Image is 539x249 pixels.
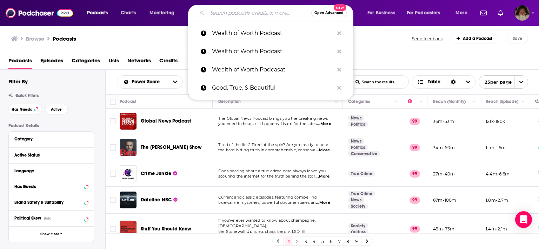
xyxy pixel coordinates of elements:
[218,195,317,200] span: Current and classic episodes, featuring compelling
[451,34,499,43] a: Add a Podcast
[141,170,177,177] a: Crime Junkie
[486,118,505,124] p: 121k-180k
[14,153,84,158] div: Active Status
[218,147,315,152] span: the hard-hitting truth in comprehensive, conserva
[348,151,380,157] a: Conservative
[45,104,68,115] button: Active
[141,197,172,203] span: Dateline NBC
[14,182,88,191] button: Has Guests
[348,115,364,121] a: News
[332,98,341,106] button: Column Actions
[110,171,116,177] span: Toggle select row
[316,147,330,153] span: ...More
[8,104,42,115] button: Has Guests
[486,145,506,151] p: 1.1m-1.6m
[132,79,162,84] span: Power Score
[410,118,420,125] p: 99
[294,237,301,245] a: 2
[362,7,404,19] button: open menu
[446,76,461,88] div: Sort Direction
[428,79,440,84] span: Table
[319,237,326,245] a: 5
[159,55,178,69] a: Credits
[188,24,353,42] a: Wealth of Worth Podcast
[14,168,84,173] div: Language
[14,184,82,189] div: Has Guests
[348,197,364,203] a: News
[412,75,476,89] button: Choose View
[141,196,178,203] a: Dateline NBC
[353,237,360,245] a: 9
[410,226,420,233] p: 99
[44,216,52,221] div: Beta
[410,196,420,203] p: 99
[455,8,467,18] span: More
[127,55,151,69] span: Networks
[218,229,305,240] span: the Stonewall Uprising, chaos theory, LSD, El [PERSON_NAME],
[141,118,191,124] span: Global News Podcast
[470,98,478,106] button: Column Actions
[515,211,532,228] div: Open Intercom Messenger
[212,24,334,42] p: Wealth of Worth Podcast
[514,5,530,21] span: Logged in as angelport
[218,174,315,179] span: scouring the internet for the truth behind the stor
[314,11,344,15] span: Open Advanced
[212,61,334,79] p: Wealth of Worth Podcasat
[408,97,418,106] div: Power Score
[72,55,100,69] a: Categories
[9,226,94,242] button: Show More
[8,78,28,85] h2: Filter By
[218,200,315,205] span: true-crime mysteries, powerful documentaries an
[12,108,32,111] span: Has Guests
[218,168,326,173] span: Does hearing about a true crime case always leave you
[348,203,368,209] a: Society
[433,97,466,106] div: Reach (Monthly)
[14,198,88,207] a: Brand Safety & Suitability
[478,7,490,19] a: Show notifications dropdown
[392,98,400,106] button: Column Actions
[14,214,88,222] button: Political SkewBeta
[82,7,117,19] button: open menu
[120,221,137,237] img: Stuff You Should Know
[15,93,39,98] span: Quick Filters
[188,61,353,79] a: Wealth of Worth Podcasat
[141,118,191,125] a: Global News Podcast
[367,8,395,18] span: For Business
[26,35,44,42] h3: Browse
[141,226,192,233] a: Stuff You Should Know
[149,8,174,18] span: Monitoring
[486,226,507,232] p: 1.4m-2.1m
[141,226,192,232] span: Stuff You Should Know
[316,200,330,206] span: ...More
[116,7,140,19] a: Charts
[348,145,368,150] a: Politics
[14,151,88,159] button: Active Status
[53,35,76,42] a: Podcasts
[486,97,518,106] div: Reach (Episode)
[212,42,334,61] p: Wealth of Worth Podcast
[327,237,334,245] a: 6
[334,4,346,11] span: New
[108,55,119,69] a: Lists
[120,139,137,156] img: The Ben Shapiro Show
[120,113,137,130] a: Global News Podcast
[218,116,328,121] span: The Global News Podcast brings you the breaking news
[417,98,426,106] button: Column Actions
[317,121,331,127] span: ...More
[212,79,334,97] p: Good, True, & Beautiful
[514,5,530,21] img: User Profile
[315,174,330,179] span: ...More
[519,98,527,106] button: Column Actions
[348,122,368,127] a: Politics
[410,144,420,151] p: 99
[302,237,309,245] a: 3
[6,6,73,20] img: Podchaser - Follow, Share and Rate Podcasts
[479,75,528,89] button: open menu
[14,166,88,175] button: Language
